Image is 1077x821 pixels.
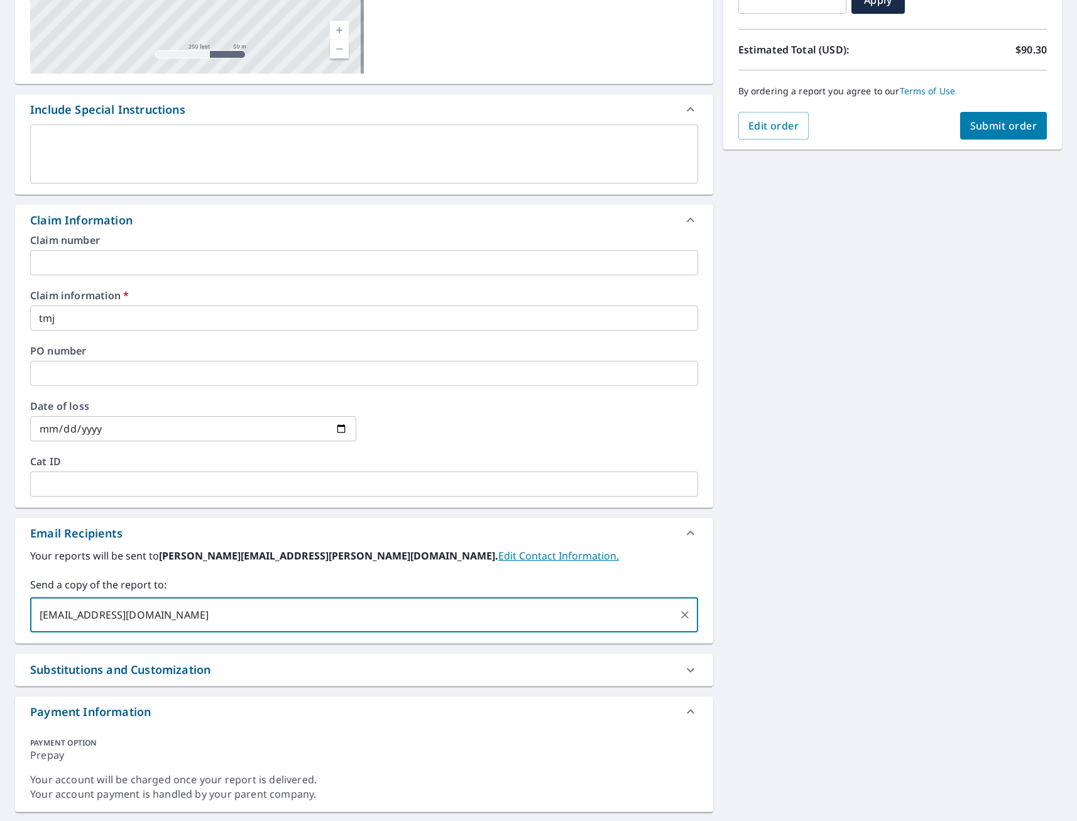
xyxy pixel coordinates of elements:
[30,737,698,748] div: PAYMENT OPTION
[960,112,1047,140] button: Submit order
[970,119,1037,133] span: Submit order
[15,94,713,124] div: Include Special Instructions
[30,748,698,773] div: Prepay
[30,525,123,542] div: Email Recipients
[30,290,698,300] label: Claim information
[676,606,694,624] button: Clear
[30,401,356,411] label: Date of loss
[30,235,698,245] label: Claim number
[15,654,713,686] div: Substitutions and Customization
[15,205,713,235] div: Claim Information
[30,456,698,466] label: Cat ID
[30,577,698,592] label: Send a copy of the report to:
[738,112,809,140] button: Edit order
[330,40,349,58] a: Current Level 17, Zoom Out
[30,346,698,356] label: PO number
[30,661,210,678] div: Substitutions and Customization
[498,549,619,563] a: EditContactInfo
[738,42,893,57] p: Estimated Total (USD):
[30,548,698,563] label: Your reports will be sent to
[1015,42,1047,57] p: $90.30
[30,212,133,229] div: Claim Information
[15,518,713,548] div: Email Recipients
[748,119,799,133] span: Edit order
[330,21,349,40] a: Current Level 17, Zoom In
[30,787,698,802] div: Your account payment is handled by your parent company.
[30,703,151,720] div: Payment Information
[15,697,713,727] div: Payment Information
[738,85,1047,97] p: By ordering a report you agree to our
[30,101,185,118] div: Include Special Instructions
[30,773,698,787] div: Your account will be charged once your report is delivered.
[159,549,498,563] b: [PERSON_NAME][EMAIL_ADDRESS][PERSON_NAME][DOMAIN_NAME].
[900,85,956,97] a: Terms of Use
